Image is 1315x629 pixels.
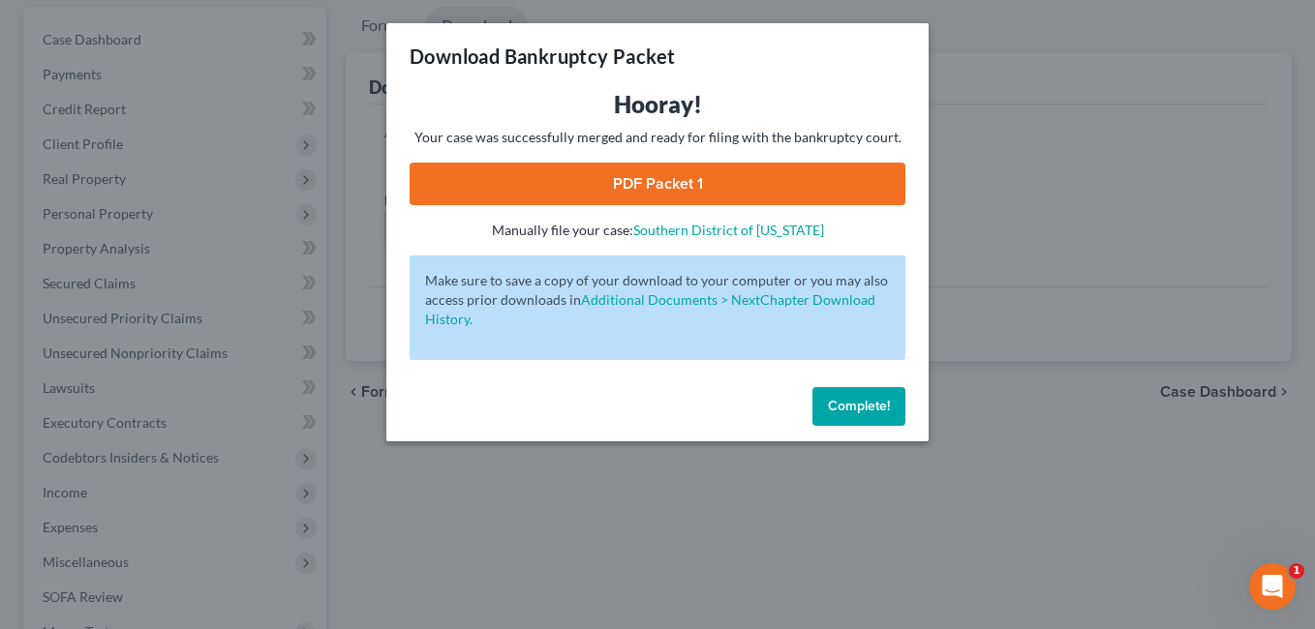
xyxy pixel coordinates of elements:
[812,387,905,426] button: Complete!
[410,128,905,147] p: Your case was successfully merged and ready for filing with the bankruptcy court.
[425,271,890,329] p: Make sure to save a copy of your download to your computer or you may also access prior downloads in
[410,221,905,240] p: Manually file your case:
[828,398,890,414] span: Complete!
[410,43,675,70] h3: Download Bankruptcy Packet
[633,222,824,238] a: Southern District of [US_STATE]
[410,89,905,120] h3: Hooray!
[425,291,875,327] a: Additional Documents > NextChapter Download History.
[410,163,905,205] a: PDF Packet 1
[1289,563,1304,579] span: 1
[1249,563,1296,610] iframe: Intercom live chat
